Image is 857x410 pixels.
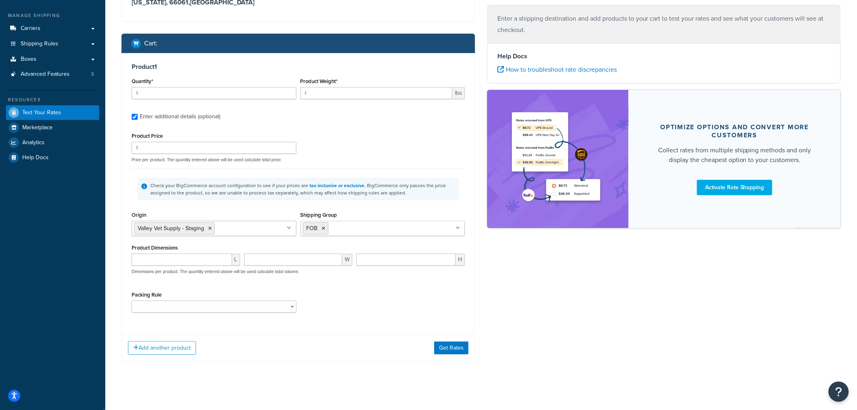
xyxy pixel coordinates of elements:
h4: Help Docs [497,51,831,61]
span: Advanced Features [21,71,70,78]
span: Analytics [22,139,45,146]
a: Boxes [6,52,99,67]
div: Collect rates from multiple shipping methods and only display the cheapest option to your customers. [648,145,821,165]
button: Add another product [128,341,196,355]
a: Activate Rate Shopping [697,180,772,195]
label: Shipping Group [301,212,337,218]
span: FOB [307,224,318,233]
input: 0.0 [132,87,296,99]
span: L [232,254,240,266]
span: 5 [91,71,94,78]
div: Manage Shipping [6,12,99,19]
span: Valley Vet Supply - Staging [138,224,204,233]
input: 0.00 [301,87,453,99]
a: Marketplace [6,120,99,135]
label: Product Dimensions [132,245,178,251]
a: tax inclusive or exclusive [309,182,365,189]
label: Quantity* [132,78,153,84]
label: Product Weight* [301,78,338,84]
p: Enter a shipping destination and add products to your cart to test your rates and see what your c... [497,13,831,36]
a: Carriers [6,21,99,36]
div: Resources [6,96,99,103]
a: Advanced Features5 [6,67,99,82]
button: Open Resource Center [829,382,849,402]
li: Advanced Features [6,67,99,82]
span: Carriers [21,25,41,32]
a: Shipping Rules [6,36,99,51]
a: Analytics [6,135,99,150]
h2: Cart : [144,40,158,47]
p: Dimensions per product. The quantity entered above will be used calculate total volume. [130,269,299,274]
div: Enter additional details (optional) [140,111,220,122]
p: Price per product. The quantity entered above will be used calculate total price. [130,157,467,162]
a: How to troubleshoot rate discrepancies [497,65,617,74]
span: Test Your Rates [22,109,61,116]
label: Product Price [132,133,163,139]
a: Test Your Rates [6,105,99,120]
img: feature-image-rateshop-7084cbbcb2e67ef1d54c2e976f0e592697130d5817b016cf7cc7e13314366067.png [507,102,609,216]
div: Check your BigCommerce account configuration to see if your prices are . BigCommerce only passes ... [150,182,455,196]
span: W [342,254,352,266]
span: Marketplace [22,124,53,131]
span: H [456,254,465,266]
span: Help Docs [22,154,49,161]
label: Packing Rule [132,292,162,298]
input: Enter additional details (optional) [132,114,138,120]
div: Optimize options and convert more customers [648,123,821,139]
span: Boxes [21,56,36,63]
h3: Product 1 [132,63,465,71]
span: lbs [452,87,465,99]
button: Get Rates [434,342,469,354]
a: Help Docs [6,150,99,165]
label: Origin [132,212,146,218]
span: Shipping Rules [21,41,58,47]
